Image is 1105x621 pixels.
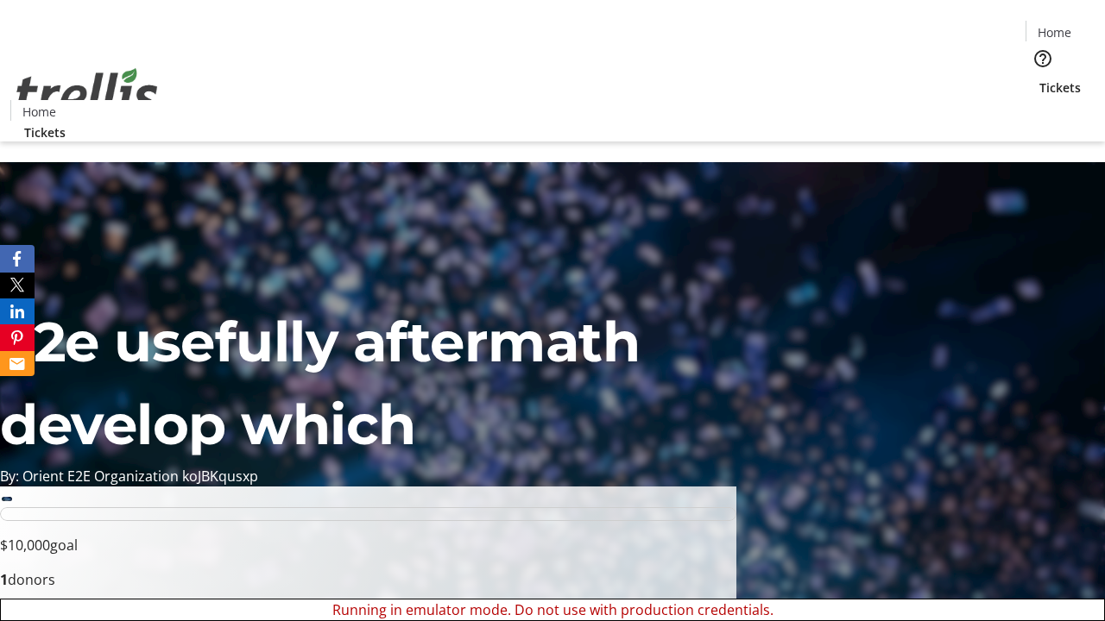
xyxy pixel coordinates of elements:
a: Home [1026,23,1082,41]
a: Tickets [10,123,79,141]
button: Help [1026,41,1060,76]
span: Home [1038,23,1071,41]
span: Home [22,103,56,121]
a: Home [11,103,66,121]
a: Tickets [1026,78,1095,97]
button: Cart [1026,97,1060,131]
span: Tickets [24,123,66,141]
span: Tickets [1039,78,1081,97]
img: Orient E2E Organization koJBKqusxp's Logo [10,49,164,135]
